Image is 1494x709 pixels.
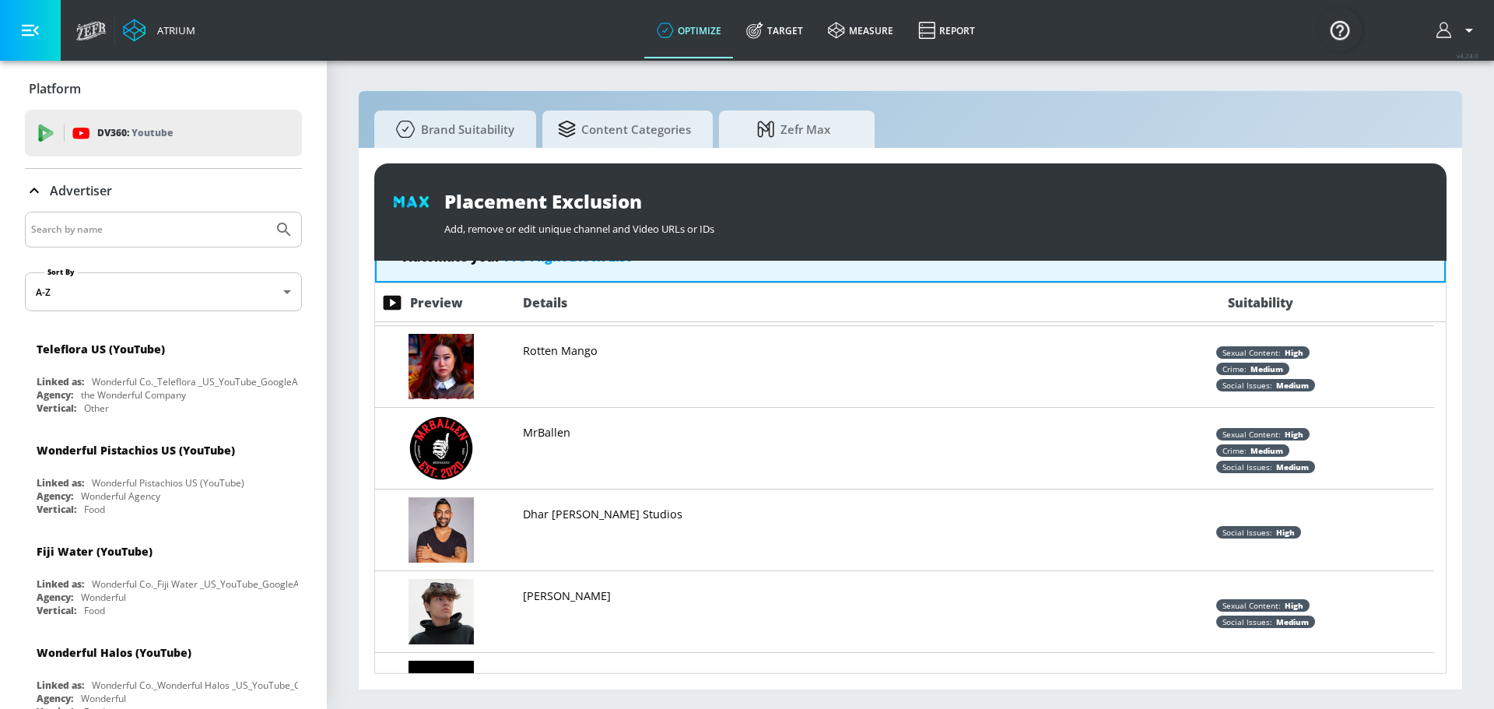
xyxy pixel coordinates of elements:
span: medium [1247,445,1283,456]
span: Crime : [1222,445,1247,456]
span: Social Issues : [1222,380,1272,391]
div: Linked as: [37,476,84,490]
div: Food [84,604,105,617]
span: high [1281,600,1303,611]
div: Other [84,402,109,415]
span: Social Issues : [1222,527,1272,538]
div: Wonderful [81,591,126,604]
div: Wonderful Pistachios US (YouTube)Linked as:Wonderful Pistachios US (YouTube)Agency:Wonderful Agen... [25,431,302,520]
span: medium [1247,363,1283,374]
p: DV360: [97,125,173,142]
div: Fiji Water (YouTube)Linked as:Wonderful Co._Fiji Water _US_YouTube_GoogleAdsAgency:WonderfulVerti... [25,532,302,621]
div: Fiji Water (YouTube) [37,544,153,559]
div: DV360: Youtube [25,110,302,156]
p: The Pivot Podcast [523,670,617,686]
div: Placement Exclusion [444,188,1428,214]
div: Vertical: [37,604,76,617]
span: Zefr Max [735,111,853,148]
p: [PERSON_NAME] [523,588,611,604]
span: Sexual Content : [1222,429,1281,440]
span: Details [523,294,567,311]
a: Rotten Mango [523,342,598,359]
div: Linked as: [37,577,84,591]
div: Atrium [151,23,195,37]
label: Sort By [44,267,78,277]
div: Agency: [37,490,73,503]
div: Teleflora US (YouTube)Linked as:Wonderful Co._Teleflora _US_YouTube_GoogleAdsAgency:the Wonderful... [25,330,302,419]
a: The Pivot Podcast [523,669,617,686]
div: Wonderful Agency [81,490,160,503]
p: Dhar [PERSON_NAME] Studios [523,507,682,522]
div: Wonderful Co._Fiji Water _US_YouTube_GoogleAds [92,577,310,591]
span: Sexual Content : [1222,600,1281,611]
span: Crime : [1222,363,1247,374]
span: Social Issues : [1222,462,1272,472]
div: Food [84,503,105,516]
img: UCYM6R9hAO4bOixJ2L7uRSQg [409,579,474,644]
p: Youtube [132,125,173,141]
button: Open Resource Center [1318,8,1362,51]
div: Linked as: [37,375,84,388]
div: Wonderful Pistachios US (YouTube) [92,476,244,490]
a: optimize [644,2,734,58]
div: Wonderful Co._Teleflora _US_YouTube_GoogleAds [92,375,308,388]
div: Wonderful Co._Wonderful Halos _US_YouTube_GoogleAds [92,679,342,692]
span: v 4.24.0 [1457,51,1478,60]
div: Agency: [37,692,73,705]
span: medium [1272,616,1309,627]
a: [PERSON_NAME] [523,587,611,604]
span: high [1272,527,1295,538]
p: Platform [29,80,81,97]
span: high [1281,347,1303,358]
span: Preview [410,294,463,311]
a: Dhar [PERSON_NAME] Studios [523,505,682,522]
a: Atrium [123,19,195,42]
span: medium [1272,380,1309,391]
div: A-Z [25,272,302,311]
div: Wonderful Halos (YouTube) [37,645,191,660]
div: Wonderful [81,692,126,705]
div: Platform [25,67,302,111]
div: Vertical: [37,402,76,415]
span: high [1281,429,1303,440]
span: Brand Suitability [390,111,514,148]
a: measure [815,2,906,58]
div: Teleflora US (YouTube) [37,342,165,356]
div: Wonderful Pistachios US (YouTube) [37,443,235,458]
div: Advertiser [25,169,302,212]
span: Social Issues : [1222,616,1272,627]
span: Content Categories [558,111,691,148]
div: Vertical: [37,503,76,516]
img: UCtPrkXdtCM5DACLufB9jbsA [409,416,474,481]
div: Linked as: [37,679,84,692]
span: medium [1272,462,1309,472]
a: MrBallen [523,423,570,440]
img: UC0JJtK3m8pwy6rVgnBz47Rw [409,334,474,399]
a: Target [734,2,815,58]
p: Advertiser [50,182,112,199]
span: Suitability [1228,294,1293,311]
div: Add, remove or edit unique channel and Video URLs or IDs [444,214,1428,236]
div: the Wonderful Company [81,388,186,402]
span: Sexual Content : [1222,347,1281,358]
a: Report [906,2,987,58]
input: Search by name [31,219,267,240]
div: Agency: [37,388,73,402]
img: UC_hK9fOxyy_TM8FJGXIyG8Q [409,497,474,563]
p: MrBallen [523,425,570,440]
div: Agency: [37,591,73,604]
p: Rotten Mango [523,343,598,359]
